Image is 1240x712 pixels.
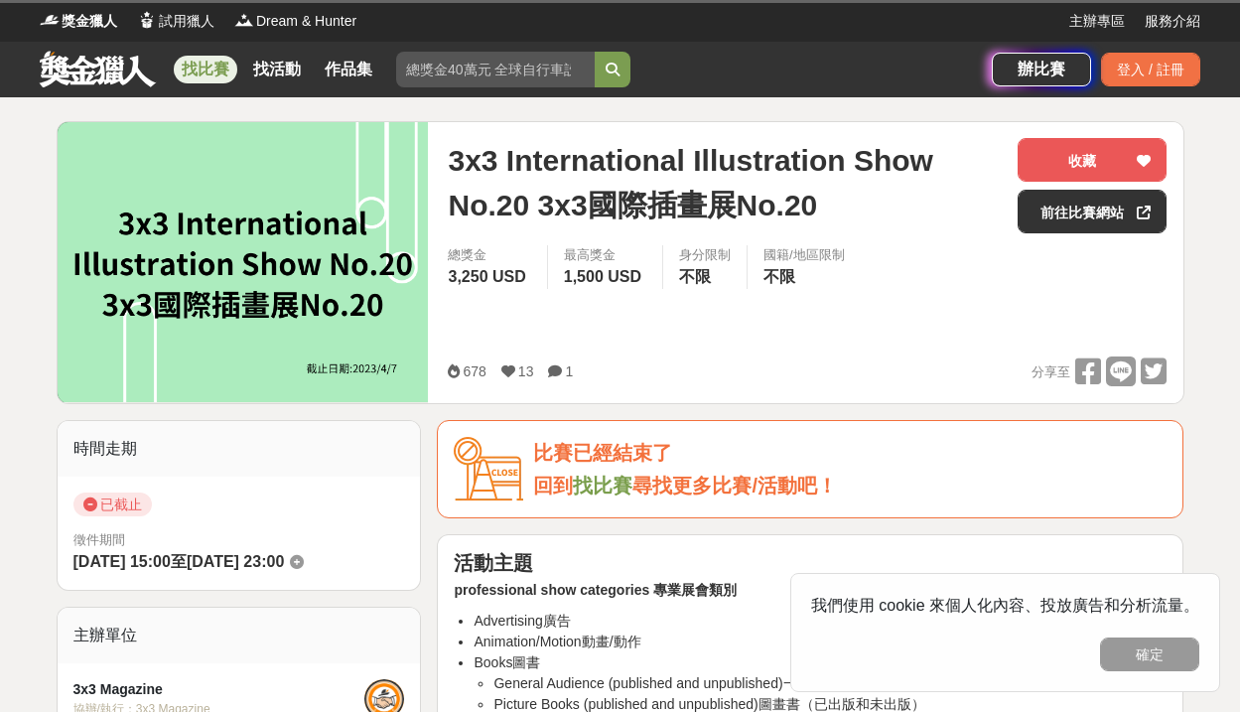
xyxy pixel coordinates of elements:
[40,11,117,32] a: Logo獎金獵人
[533,475,573,497] span: 回到
[58,421,421,477] div: 時間走期
[137,11,214,32] a: Logo試用獵人
[533,437,1167,470] div: 比賽已經結束了
[73,679,365,700] div: 3x3 Magazine
[245,56,309,83] a: 找活動
[73,493,152,516] span: 已截止
[58,608,421,663] div: 主辦單位
[763,245,845,265] div: 國籍/地區限制
[463,363,485,379] span: 678
[763,268,795,285] span: 不限
[171,553,187,570] span: 至
[565,363,573,379] span: 1
[256,11,356,32] span: Dream & Hunter
[174,56,237,83] a: 找比賽
[518,363,534,379] span: 13
[1101,53,1200,86] div: 登入 / 註冊
[58,122,429,402] img: Cover Image
[474,632,1167,652] li: Animation/Motion動畫/動作
[1145,11,1200,32] a: 服務介紹
[448,138,1002,227] span: 3x3 International Illustration Show No.20 3x3國際插畫展No.20
[679,268,711,285] span: 不限
[317,56,380,83] a: 作品集
[159,11,214,32] span: 試用獵人
[474,611,1167,632] li: Advertising廣告
[448,268,525,285] span: 3,250 USD
[493,673,1167,694] li: General Audience (published and unpublished)一般觀眾（已發表和未發表）
[187,553,284,570] span: [DATE] 23:00
[396,52,595,87] input: 總獎金40萬元 全球自行車設計比賽
[992,53,1091,86] a: 辦比賽
[234,10,254,30] img: Logo
[632,475,837,497] span: 尋找更多比賽/活動吧！
[564,245,646,265] span: 最高獎金
[40,10,60,30] img: Logo
[454,582,737,598] strong: professional show categories 專業展會類別
[1018,138,1167,182] button: 收藏
[454,437,523,501] img: Icon
[73,553,171,570] span: [DATE] 15:00
[234,11,356,32] a: LogoDream & Hunter
[137,10,157,30] img: Logo
[1018,190,1167,233] a: 前往比賽網站
[811,597,1199,614] span: 我們使用 cookie 來個人化內容、投放廣告和分析流量。
[1032,357,1070,387] span: 分享至
[573,475,632,497] a: 找比賽
[679,245,731,265] div: 身分限制
[454,552,533,574] strong: 活動主題
[62,11,117,32] span: 獎金獵人
[73,532,125,547] span: 徵件期間
[1100,638,1199,671] button: 確定
[564,268,641,285] span: 1,500 USD
[448,245,530,265] span: 總獎金
[1069,11,1125,32] a: 主辦專區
